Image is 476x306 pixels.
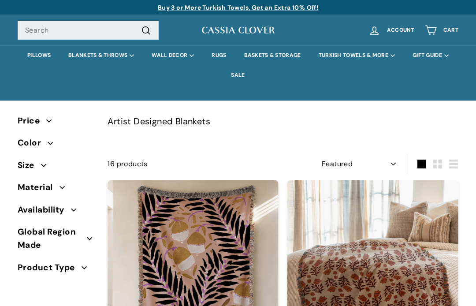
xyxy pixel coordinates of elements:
[18,259,93,281] button: Product Type
[18,134,93,156] button: Color
[18,21,159,40] input: Search
[59,45,143,65] summary: BLANKETS & THROWS
[18,203,71,216] span: Availability
[235,45,310,65] a: BASKETS & STORAGE
[18,157,93,179] button: Size
[108,114,458,128] p: Artist Designed Blankets
[18,159,41,172] span: Size
[18,181,59,194] span: Material
[18,112,93,134] button: Price
[18,261,82,274] span: Product Type
[18,201,93,223] button: Availability
[108,158,283,170] div: 16 products
[18,136,48,149] span: Color
[18,179,93,201] button: Material
[18,114,46,127] span: Price
[363,17,420,43] a: Account
[222,65,253,85] a: SALE
[18,225,87,252] span: Global Region Made
[420,17,464,43] a: Cart
[19,45,59,65] a: PILLOWS
[143,45,203,65] summary: WALL DECOR
[310,45,404,65] summary: TURKISH TOWELS & MORE
[203,45,235,65] a: RUGS
[18,223,93,259] button: Global Region Made
[404,45,457,65] summary: GIFT GUIDE
[443,27,458,33] span: Cart
[387,27,414,33] span: Account
[158,4,318,11] a: Buy 3 or More Turkish Towels, Get an Extra 10% Off!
